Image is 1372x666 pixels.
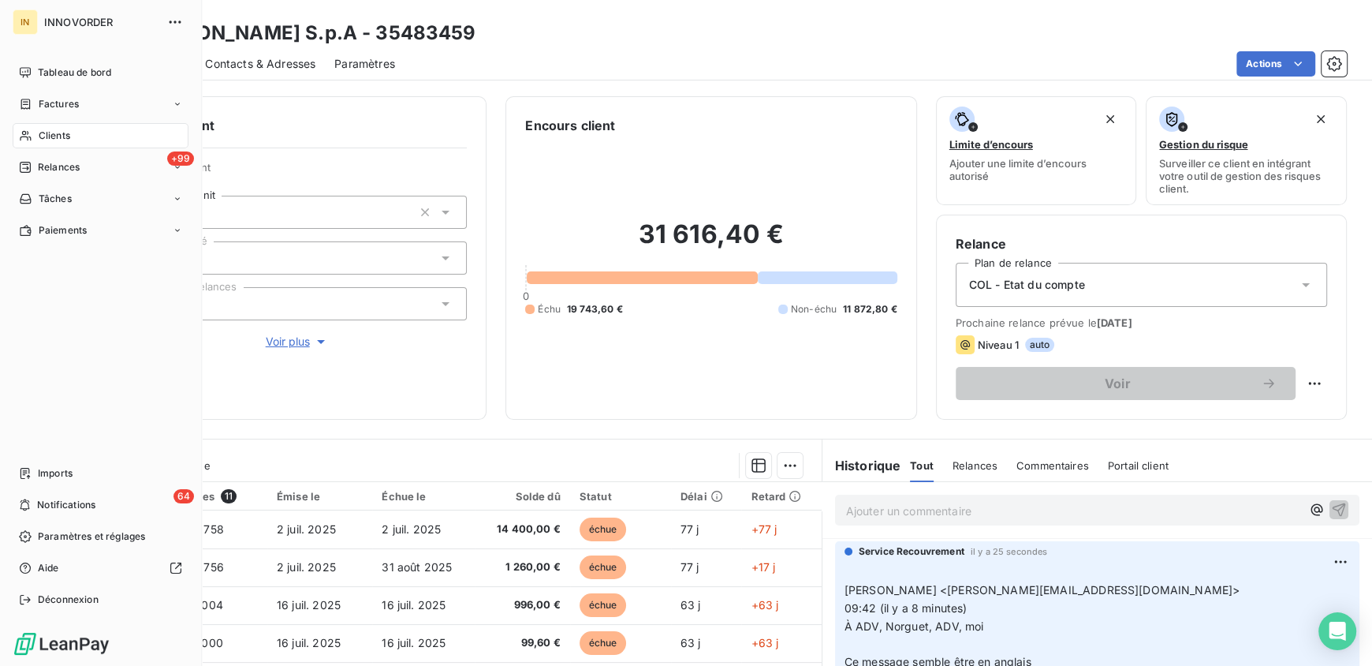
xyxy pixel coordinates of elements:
[127,333,467,350] button: Voir plus
[38,65,111,80] span: Tableau de bord
[1025,338,1055,352] span: auto
[484,559,560,575] span: 1 260,00 €
[525,116,615,135] h6: Encours client
[37,498,95,512] span: Notifications
[956,367,1296,400] button: Voir
[1318,612,1356,650] div: Open Intercom Messenger
[277,522,336,536] span: 2 juil. 2025
[221,489,237,503] span: 11
[1108,459,1169,472] span: Portail client
[1236,51,1315,77] button: Actions
[859,544,964,559] span: Service Recouvrement
[382,598,446,612] span: 16 juil. 2025
[580,593,627,617] span: échue
[484,490,560,503] div: Solde dû
[680,636,701,649] span: 63 j
[751,490,811,503] div: Retard
[844,583,1240,597] span: [PERSON_NAME] <[PERSON_NAME][EMAIL_ADDRESS][DOMAIN_NAME]>
[580,518,627,541] span: échue
[949,138,1033,151] span: Limite d’encours
[167,152,194,166] span: +99
[127,161,467,183] span: Propriétés Client
[382,560,452,574] span: 31 août 2025
[1146,96,1347,205] button: Gestion du risqueSurveiller ce client en intégrant votre outil de gestion des risques client.
[173,489,194,503] span: 64
[949,157,1124,182] span: Ajouter une limite d’encours autorisé
[205,56,315,72] span: Contacts & Adresses
[38,466,73,481] span: Imports
[844,619,984,633] span: À ADV, Norguet, ADV, moi
[751,598,778,612] span: +63 j
[1159,157,1333,195] span: Surveiller ce client en intégrant votre outil de gestion des risques client.
[39,97,79,111] span: Factures
[751,560,775,574] span: +17 j
[580,490,662,503] div: Statut
[484,522,560,537] span: 14 400,00 €
[38,593,99,607] span: Déconnexion
[680,490,733,503] div: Délai
[971,547,1048,556] span: il y a 25 secondes
[484,635,560,651] span: 99,60 €
[978,339,1019,351] span: Niveau 1
[38,160,80,174] span: Relances
[822,456,901,475] h6: Historique
[13,556,188,581] a: Aide
[538,302,561,316] span: Échu
[680,560,699,574] span: 77 j
[39,223,87,238] span: Paiements
[1016,459,1089,472] span: Commentaires
[277,598,341,612] span: 16 juil. 2025
[751,636,778,649] span: +63 j
[953,459,997,472] span: Relances
[680,522,699,536] span: 77 j
[580,556,627,579] span: échue
[523,290,529,302] span: 0
[277,490,363,503] div: Émise le
[38,529,145,544] span: Paramètres et réglages
[525,219,897,266] h2: 31 616,40 €
[975,377,1261,390] span: Voir
[680,598,701,612] span: 63 j
[567,302,623,316] span: 19 743,60 €
[956,234,1327,253] h6: Relance
[13,9,38,35] div: IN
[38,561,59,575] span: Aide
[334,56,395,72] span: Paramètres
[484,597,560,613] span: 996,00 €
[910,459,934,472] span: Tout
[13,631,110,657] img: Logo LeanPay
[751,522,777,536] span: +77 j
[843,302,897,316] span: 11 872,80 €
[39,192,72,206] span: Tâches
[956,316,1327,329] span: Prochaine relance prévue le
[382,490,465,503] div: Échue le
[1159,138,1247,151] span: Gestion du risque
[1097,316,1132,329] span: [DATE]
[382,522,441,536] span: 2 juil. 2025
[44,16,158,28] span: INNOVORDER
[266,334,329,350] span: Voir plus
[139,19,476,47] h3: [PERSON_NAME] S.p.A - 35483459
[277,636,341,649] span: 16 juil. 2025
[936,96,1137,205] button: Limite d’encoursAjouter une limite d’encours autorisé
[791,302,837,316] span: Non-échu
[844,601,967,615] span: 09:42 (il y a 8 minutes)
[969,277,1085,293] span: COL - Etat du compte
[95,116,467,135] h6: Informations client
[382,636,446,649] span: 16 juil. 2025
[277,560,336,574] span: 2 juil. 2025
[580,631,627,655] span: échue
[39,129,70,143] span: Clients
